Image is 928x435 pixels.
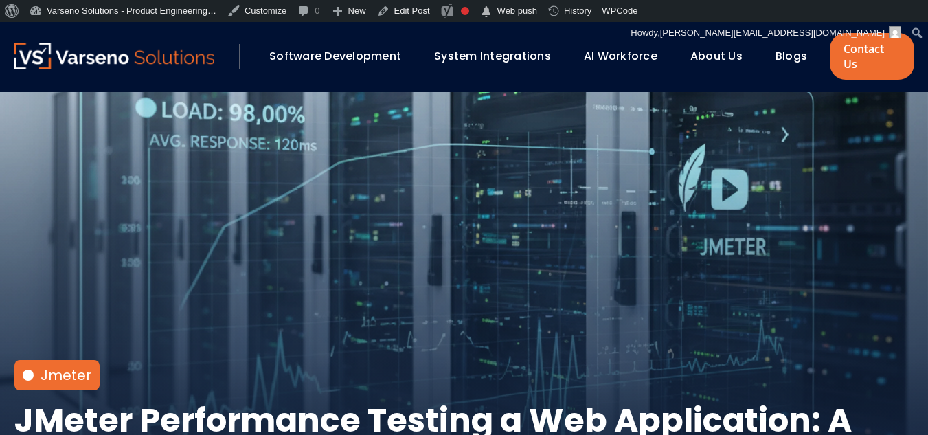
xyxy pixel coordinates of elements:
span:  [479,2,493,21]
a: Jmeter [41,366,91,385]
a: Howdy, [626,22,907,44]
a: AI Workforce [584,48,657,64]
a: Contact Us [830,33,914,80]
a: About Us [690,48,743,64]
a: Blogs [776,48,807,64]
img: Varseno Solutions – Product Engineering & IT Services [14,43,215,69]
div: Focus keyphrase not set [461,7,469,15]
a: Software Development [269,48,401,64]
a: Varseno Solutions – Product Engineering & IT Services [14,43,215,70]
span: [PERSON_NAME][EMAIL_ADDRESS][DOMAIN_NAME] [660,27,885,38]
a: System Integrations [434,48,551,64]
